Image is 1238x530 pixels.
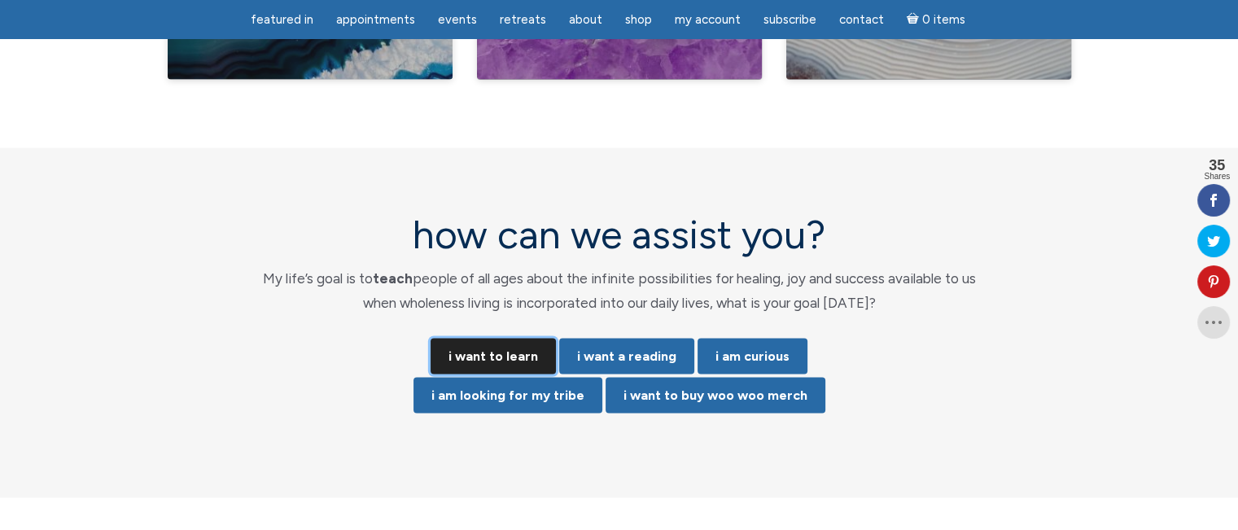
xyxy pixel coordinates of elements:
span: 35 [1204,158,1230,173]
span: Retreats [500,12,546,27]
span: Shop [625,12,652,27]
a: featured in [241,4,323,36]
span: About [569,12,602,27]
span: Events [438,12,477,27]
a: i am looking for my tribe [413,378,602,414]
p: My life’s goal is to people of all ages about the infinite possibilities for healing, joy and suc... [245,266,994,316]
a: My Account [665,4,750,36]
a: Subscribe [754,4,826,36]
a: i want to buy woo woo merch [606,378,825,414]
a: Shop [615,4,662,36]
strong: teach [373,270,413,287]
span: Shares [1204,173,1230,181]
i: Cart [907,12,922,27]
a: Appointments [326,4,425,36]
span: Subscribe [763,12,816,27]
span: Appointments [336,12,415,27]
span: My Account [675,12,741,27]
span: featured in [251,12,313,27]
a: Cart0 items [897,2,975,36]
a: i am curious [698,339,807,375]
a: About [559,4,612,36]
span: Contact [839,12,884,27]
a: Retreats [490,4,556,36]
a: i want a reading [559,339,694,375]
a: Events [428,4,487,36]
a: i want to learn [431,339,556,375]
a: Contact [829,4,894,36]
h2: how can we assist you? [245,213,994,256]
span: 0 items [921,14,965,26]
